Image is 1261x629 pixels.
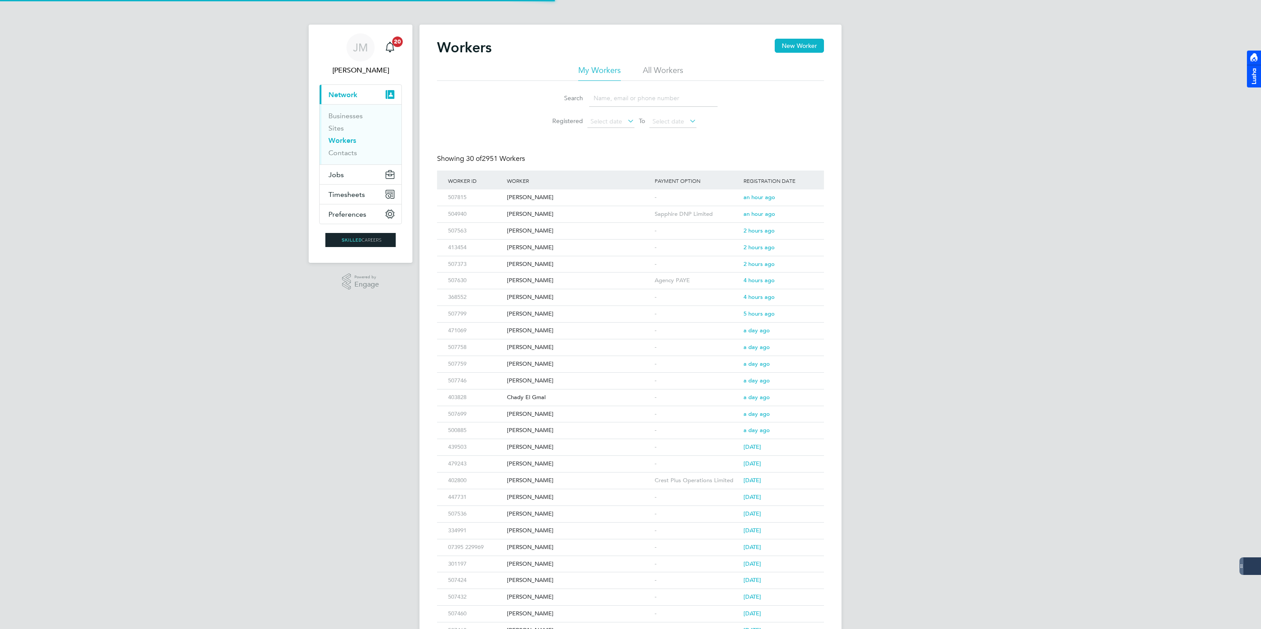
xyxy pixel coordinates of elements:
[320,204,401,224] button: Preferences
[505,422,652,439] div: [PERSON_NAME]
[652,589,741,605] div: -
[743,576,761,584] span: [DATE]
[505,406,652,422] div: [PERSON_NAME]
[446,455,815,463] a: 479243[PERSON_NAME]-[DATE]
[652,506,741,522] div: -
[320,85,401,104] button: Network
[446,222,815,230] a: 507563[PERSON_NAME]-2 hours ago
[505,323,652,339] div: [PERSON_NAME]
[505,171,652,191] div: Worker
[446,439,815,446] a: 439503[PERSON_NAME]-[DATE]
[446,239,815,247] a: 413454[PERSON_NAME]-2 hours ago
[328,136,356,145] a: Workers
[446,306,505,322] div: 507799
[741,171,815,191] div: Registration Date
[505,206,652,222] div: [PERSON_NAME]
[743,293,775,301] span: 4 hours ago
[505,240,652,256] div: [PERSON_NAME]
[743,343,770,351] span: a day ago
[354,273,379,281] span: Powered by
[652,189,741,206] div: -
[505,289,652,305] div: [PERSON_NAME]
[505,256,652,273] div: [PERSON_NAME]
[743,310,775,317] span: 5 hours ago
[446,389,505,406] div: 403828
[446,505,815,513] a: 507536[PERSON_NAME]-[DATE]
[743,610,761,617] span: [DATE]
[446,171,505,191] div: Worker ID
[743,410,770,418] span: a day ago
[743,543,761,551] span: [DATE]
[328,124,344,132] a: Sites
[446,339,815,346] a: 507758[PERSON_NAME]-a day ago
[353,42,368,53] span: JM
[652,389,741,406] div: -
[652,289,741,305] div: -
[446,589,505,605] div: 507432
[446,556,815,563] a: 301197[PERSON_NAME]-[DATE]
[652,306,741,322] div: -
[652,523,741,539] div: -
[505,473,652,489] div: [PERSON_NAME]
[743,527,761,534] span: [DATE]
[590,117,622,125] span: Select date
[437,39,492,56] h2: Workers
[743,260,775,268] span: 2 hours ago
[446,305,815,313] a: 507799[PERSON_NAME]-5 hours ago
[446,356,815,363] a: 507759[PERSON_NAME]-a day ago
[328,91,357,99] span: Network
[505,273,652,289] div: [PERSON_NAME]
[319,33,402,76] a: JM[PERSON_NAME]
[636,115,648,127] span: To
[446,406,505,422] div: 507699
[652,456,741,472] div: -
[743,227,775,234] span: 2 hours ago
[446,289,815,296] a: 368552[PERSON_NAME]-4 hours ago
[652,539,741,556] div: -
[446,606,505,622] div: 507460
[446,223,505,239] div: 507563
[319,233,402,247] a: Go to home page
[446,506,505,522] div: 507536
[446,539,815,546] a: 07395 229969[PERSON_NAME]-[DATE]
[446,256,505,273] div: 507373
[652,339,741,356] div: -
[505,356,652,372] div: [PERSON_NAME]
[446,322,815,330] a: 471069[PERSON_NAME]-a day ago
[543,94,583,102] label: Search
[652,117,684,125] span: Select date
[652,373,741,389] div: -
[446,389,815,396] a: 403828Chady El Gmal-a day ago
[505,339,652,356] div: [PERSON_NAME]
[505,606,652,622] div: [PERSON_NAME]
[652,273,741,289] div: Agency PAYE
[446,522,815,530] a: 334991[PERSON_NAME]-[DATE]
[328,190,365,199] span: Timesheets
[652,206,741,222] div: Sapphire DNP Limited
[743,493,761,501] span: [DATE]
[775,39,824,53] button: New Worker
[505,506,652,522] div: [PERSON_NAME]
[328,112,363,120] a: Businesses
[446,572,505,589] div: 507424
[446,356,505,372] div: 507759
[505,523,652,539] div: [PERSON_NAME]
[446,605,815,613] a: 507460[PERSON_NAME]-[DATE]
[342,273,379,290] a: Powered byEngage
[446,289,505,305] div: 368552
[320,185,401,204] button: Timesheets
[652,489,741,505] div: -
[446,240,505,256] div: 413454
[446,473,505,489] div: 402800
[743,426,770,434] span: a day ago
[354,281,379,288] span: Engage
[505,456,652,472] div: [PERSON_NAME]
[446,206,505,222] div: 504940
[652,556,741,572] div: -
[446,189,815,196] a: 507815[PERSON_NAME]-an hour ago
[437,154,527,164] div: Showing
[652,572,741,589] div: -
[505,373,652,389] div: [PERSON_NAME]
[652,439,741,455] div: -
[578,65,621,81] li: My Workers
